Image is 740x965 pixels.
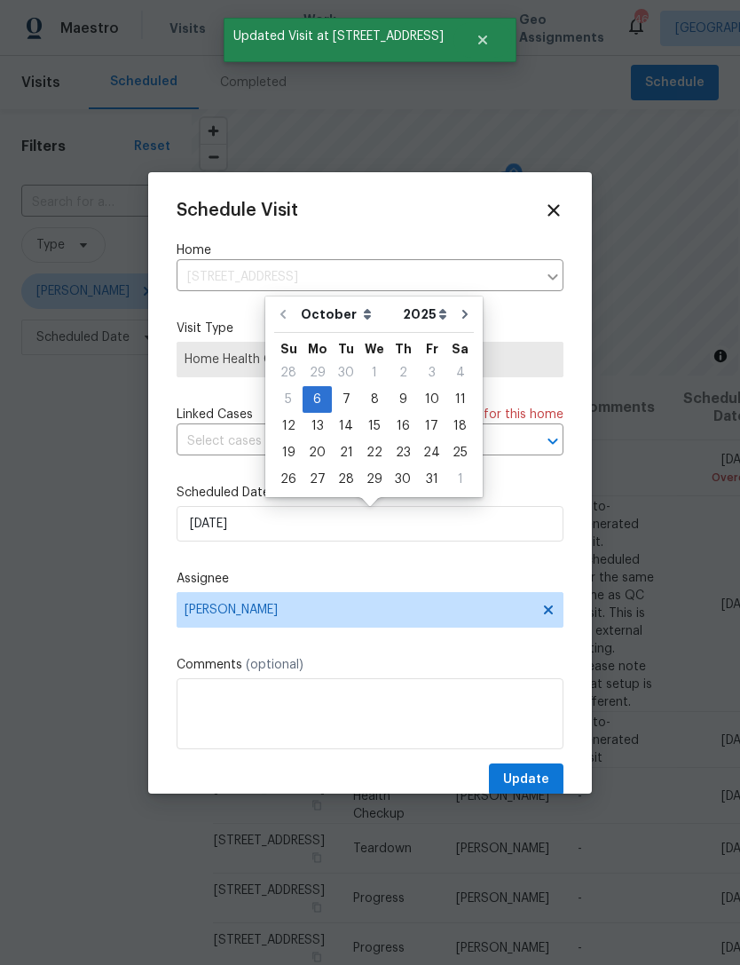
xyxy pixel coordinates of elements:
select: Year [398,301,452,328]
abbr: Thursday [395,343,412,355]
span: [PERSON_NAME] [185,603,532,617]
button: Go to previous month [270,297,296,332]
div: 28 [332,467,360,492]
div: Thu Oct 23 2025 [389,439,417,466]
select: Month [296,301,398,328]
div: Sat Nov 01 2025 [446,466,474,493]
div: Wed Oct 29 2025 [360,466,389,493]
div: 19 [274,440,303,465]
div: 31 [417,467,446,492]
label: Home [177,241,563,259]
div: 14 [332,414,360,439]
div: Tue Oct 21 2025 [332,439,360,466]
div: Mon Oct 13 2025 [303,413,332,439]
div: Mon Oct 20 2025 [303,439,332,466]
div: 13 [303,414,332,439]
div: Sat Oct 18 2025 [446,413,474,439]
div: 17 [417,414,446,439]
div: Wed Oct 22 2025 [360,439,389,466]
div: 28 [274,360,303,385]
button: Go to next month [452,297,478,332]
div: Sat Oct 25 2025 [446,439,474,466]
div: Tue Oct 07 2025 [332,386,360,413]
label: Assignee [177,570,563,588]
div: 5 [274,387,303,412]
span: Updated Visit at [STREET_ADDRESS] [224,18,453,55]
div: Tue Oct 28 2025 [332,466,360,493]
div: Wed Oct 15 2025 [360,413,389,439]
span: Update [503,769,549,791]
div: 6 [303,387,332,412]
div: 24 [417,440,446,465]
div: 10 [417,387,446,412]
div: 7 [332,387,360,412]
span: Linked Cases [177,406,253,423]
div: 22 [360,440,389,465]
span: Home Health Checkup [185,351,555,368]
label: Comments [177,656,563,674]
button: Close [453,22,512,58]
div: 3 [417,360,446,385]
abbr: Wednesday [365,343,384,355]
div: Fri Oct 03 2025 [417,360,446,386]
div: 11 [446,387,474,412]
div: Thu Oct 02 2025 [389,360,417,386]
button: Open [540,429,565,454]
div: Fri Oct 31 2025 [417,466,446,493]
label: Visit Type [177,320,563,337]
div: 16 [389,414,417,439]
div: Fri Oct 24 2025 [417,439,446,466]
div: Wed Oct 01 2025 [360,360,389,386]
div: Mon Oct 06 2025 [303,386,332,413]
abbr: Tuesday [338,343,354,355]
abbr: Saturday [452,343,468,355]
span: Schedule Visit [177,202,298,219]
div: Sat Oct 11 2025 [446,386,474,413]
div: 26 [274,467,303,492]
input: M/D/YYYY [177,506,563,542]
div: 1 [360,360,389,385]
div: Sun Oct 19 2025 [274,439,303,466]
div: Fri Oct 10 2025 [417,386,446,413]
span: Close [544,201,563,220]
div: 12 [274,414,303,439]
div: 8 [360,387,389,412]
div: 30 [389,467,417,492]
span: (optional) [246,659,303,671]
div: Sun Oct 12 2025 [274,413,303,439]
div: Sun Oct 26 2025 [274,466,303,493]
input: Select cases [177,428,514,455]
div: 1 [446,467,474,492]
div: Sun Oct 05 2025 [274,386,303,413]
div: Thu Oct 09 2025 [389,386,417,413]
div: 25 [446,440,474,465]
div: 29 [303,360,332,385]
div: 29 [360,467,389,492]
div: 9 [389,387,417,412]
label: Scheduled Date [177,484,563,502]
div: 20 [303,440,332,465]
div: 30 [332,360,360,385]
abbr: Sunday [280,343,297,355]
div: Wed Oct 08 2025 [360,386,389,413]
div: 23 [389,440,417,465]
div: Thu Oct 16 2025 [389,413,417,439]
div: 2 [389,360,417,385]
input: Enter in an address [177,264,537,291]
div: 27 [303,467,332,492]
abbr: Monday [308,343,327,355]
div: Tue Sep 30 2025 [332,360,360,386]
div: 15 [360,414,389,439]
abbr: Friday [426,343,438,355]
div: Fri Oct 17 2025 [417,413,446,439]
div: Mon Sep 29 2025 [303,360,332,386]
div: 21 [332,440,360,465]
div: Thu Oct 30 2025 [389,466,417,493]
div: Sun Sep 28 2025 [274,360,303,386]
div: Sat Oct 04 2025 [446,360,474,386]
div: Tue Oct 14 2025 [332,413,360,439]
div: Mon Oct 27 2025 [303,466,332,493]
button: Update [489,763,563,796]
div: 4 [446,360,474,385]
div: 18 [446,414,474,439]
